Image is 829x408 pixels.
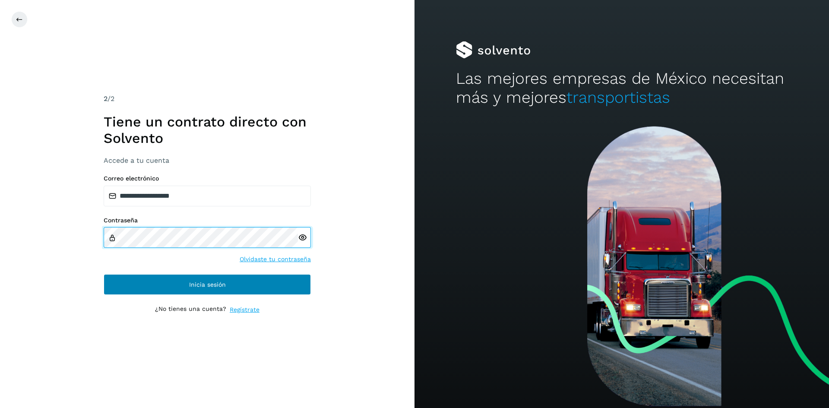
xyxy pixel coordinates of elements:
label: Correo electrónico [104,175,311,182]
span: Inicia sesión [189,281,226,288]
h3: Accede a tu cuenta [104,156,311,164]
button: Inicia sesión [104,274,311,295]
span: transportistas [566,88,670,107]
h2: Las mejores empresas de México necesitan más y mejores [456,69,788,108]
label: Contraseña [104,217,311,224]
h1: Tiene un contrato directo con Solvento [104,114,311,147]
span: 2 [104,95,108,103]
a: Olvidaste tu contraseña [240,255,311,264]
p: ¿No tienes una cuenta? [155,305,226,314]
div: /2 [104,94,311,104]
a: Regístrate [230,305,259,314]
